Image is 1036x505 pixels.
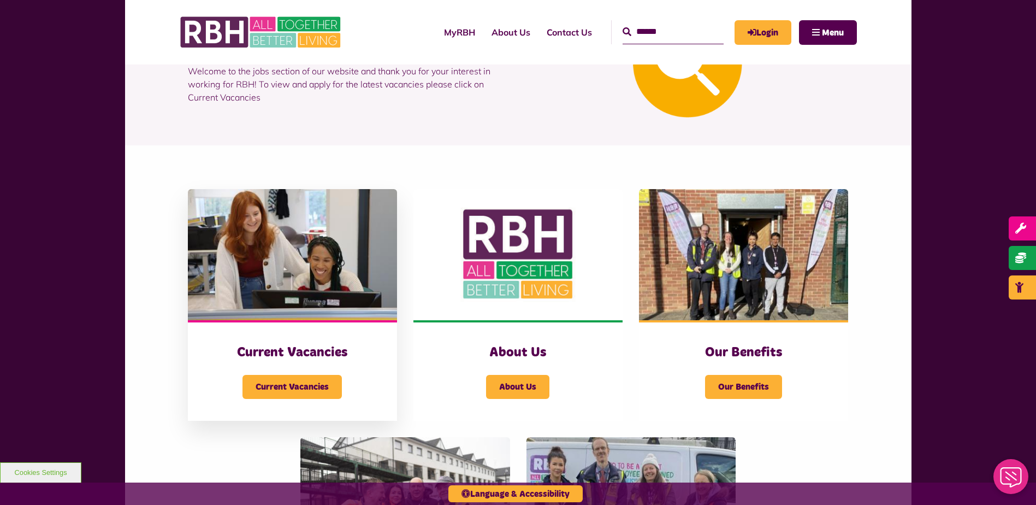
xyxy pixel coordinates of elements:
p: Welcome to the jobs section of our website and thank you for your interest in working for RBH! To... [188,48,510,120]
span: About Us [486,375,549,399]
a: Contact Us [538,17,600,47]
input: Search [623,20,724,44]
h3: Our Benefits [661,344,826,361]
button: Navigation [799,20,857,45]
span: Current Vacancies [242,375,342,399]
img: RBH [180,11,344,54]
h3: Current Vacancies [210,344,375,361]
a: Current Vacancies Current Vacancies [188,189,397,421]
a: About Us [483,17,538,47]
span: Menu [822,28,844,37]
img: IMG 1470 [188,189,397,320]
iframe: Netcall Web Assistant for live chat [987,456,1036,505]
a: MyRBH [436,17,483,47]
span: Our Benefits [705,375,782,399]
img: Dropinfreehold2 [639,189,848,320]
a: Our Benefits Our Benefits [639,189,848,421]
a: MyRBH [735,20,791,45]
button: Language & Accessibility [448,485,583,502]
img: RBH Logo Social Media 480X360 (1) [413,189,623,320]
a: About Us About Us [413,189,623,421]
h3: About Us [435,344,601,361]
